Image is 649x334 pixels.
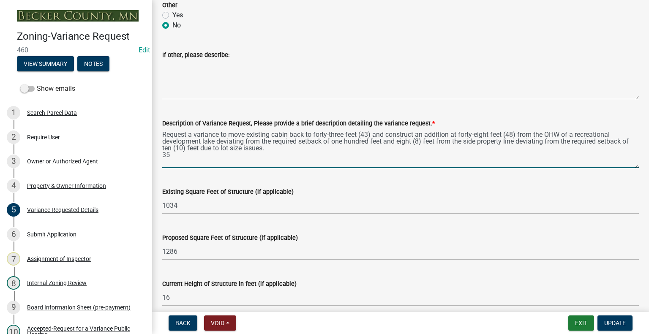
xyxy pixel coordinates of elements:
div: Variance Requested Details [27,207,98,213]
div: Internal Zoning Review [27,280,87,286]
div: Owner or Authorized Agent [27,158,98,164]
button: Back [169,315,197,331]
div: 1 [7,106,20,119]
wm-modal-confirm: Edit Application Number [139,46,150,54]
div: Search Parcel Data [27,110,77,116]
label: Description of Variance Request, Please provide a brief description detailing the variance request. [162,121,435,127]
label: Proposed Square Feet of Structure (if applicable) [162,235,298,241]
span: 460 [17,46,135,54]
button: Exit [568,315,594,331]
label: Current Height of Structure in feet (if applicable) [162,281,297,287]
span: Void [211,320,224,326]
button: Update [597,315,633,331]
div: 2 [7,130,20,144]
label: If other, please describe: [162,52,229,58]
label: Yes [172,10,183,20]
label: Show emails [20,84,75,94]
wm-modal-confirm: Notes [77,61,109,68]
div: 4 [7,179,20,193]
div: Require User [27,134,60,140]
span: Update [604,320,626,326]
button: Void [204,315,236,331]
img: Becker County, Minnesota [17,10,139,22]
div: 9 [7,301,20,314]
h4: Zoning-Variance Request [17,30,145,43]
a: Edit [139,46,150,54]
button: View Summary [17,56,74,71]
div: 6 [7,228,20,241]
label: Other [162,3,177,8]
div: 5 [7,203,20,217]
div: 7 [7,252,20,266]
div: Assignment of Inspector [27,256,91,262]
button: Notes [77,56,109,71]
div: Board Information Sheet (pre-payment) [27,304,131,310]
span: Back [175,320,191,326]
div: Property & Owner Information [27,183,106,189]
label: No [172,20,181,30]
div: 3 [7,155,20,168]
label: Existing Square Feet of Structure (if applicable) [162,189,294,195]
div: 8 [7,276,20,290]
div: Submit Application [27,231,76,237]
wm-modal-confirm: Summary [17,61,74,68]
